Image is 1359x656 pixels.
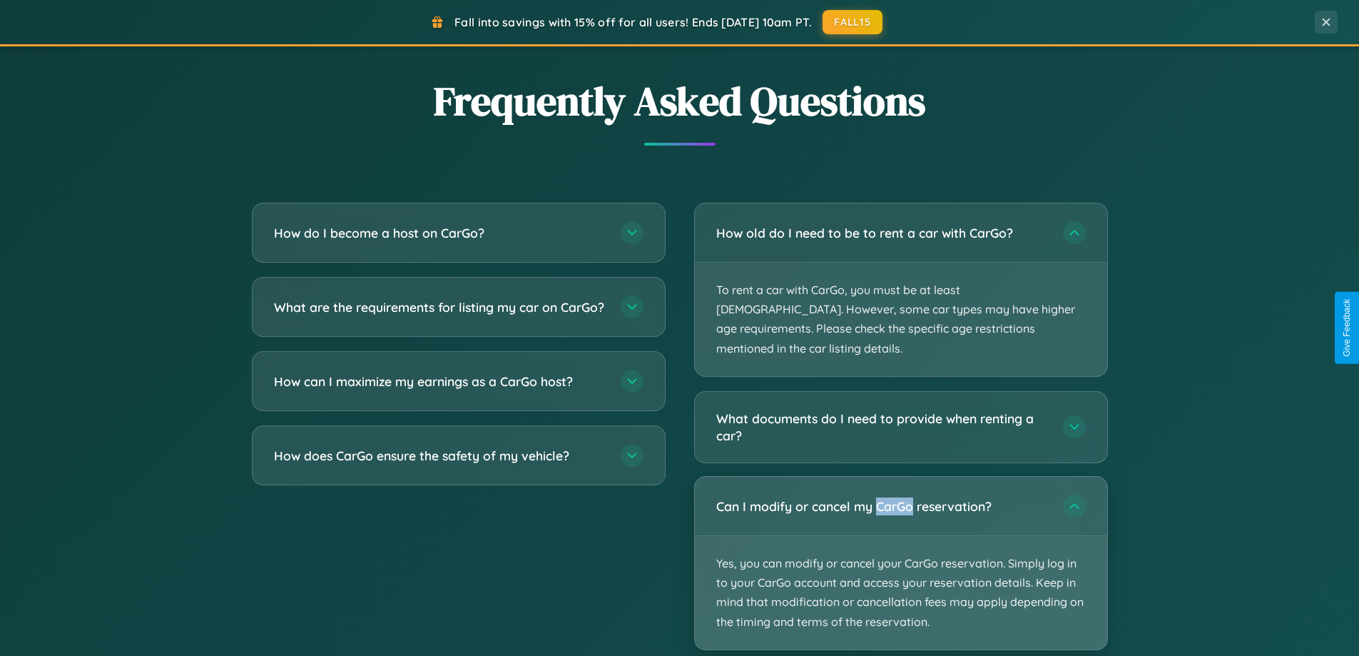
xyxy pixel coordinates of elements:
[716,224,1049,242] h3: How old do I need to be to rent a car with CarGo?
[716,410,1049,445] h3: What documents do I need to provide when renting a car?
[454,15,812,29] span: Fall into savings with 15% off for all users! Ends [DATE] 10am PT.
[695,536,1107,650] p: Yes, you can modify or cancel your CarGo reservation. Simply log in to your CarGo account and acc...
[716,498,1049,515] h3: Can I modify or cancel my CarGo reservation?
[823,10,882,34] button: FALL15
[252,74,1108,128] h2: Frequently Asked Questions
[1342,299,1352,357] div: Give Feedback
[274,373,606,390] h3: How can I maximize my earnings as a CarGo host?
[274,298,606,316] h3: What are the requirements for listing my car on CarGo?
[695,263,1107,376] p: To rent a car with CarGo, you must be at least [DEMOGRAPHIC_DATA]. However, some car types may ha...
[274,447,606,465] h3: How does CarGo ensure the safety of my vehicle?
[274,224,606,242] h3: How do I become a host on CarGo?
